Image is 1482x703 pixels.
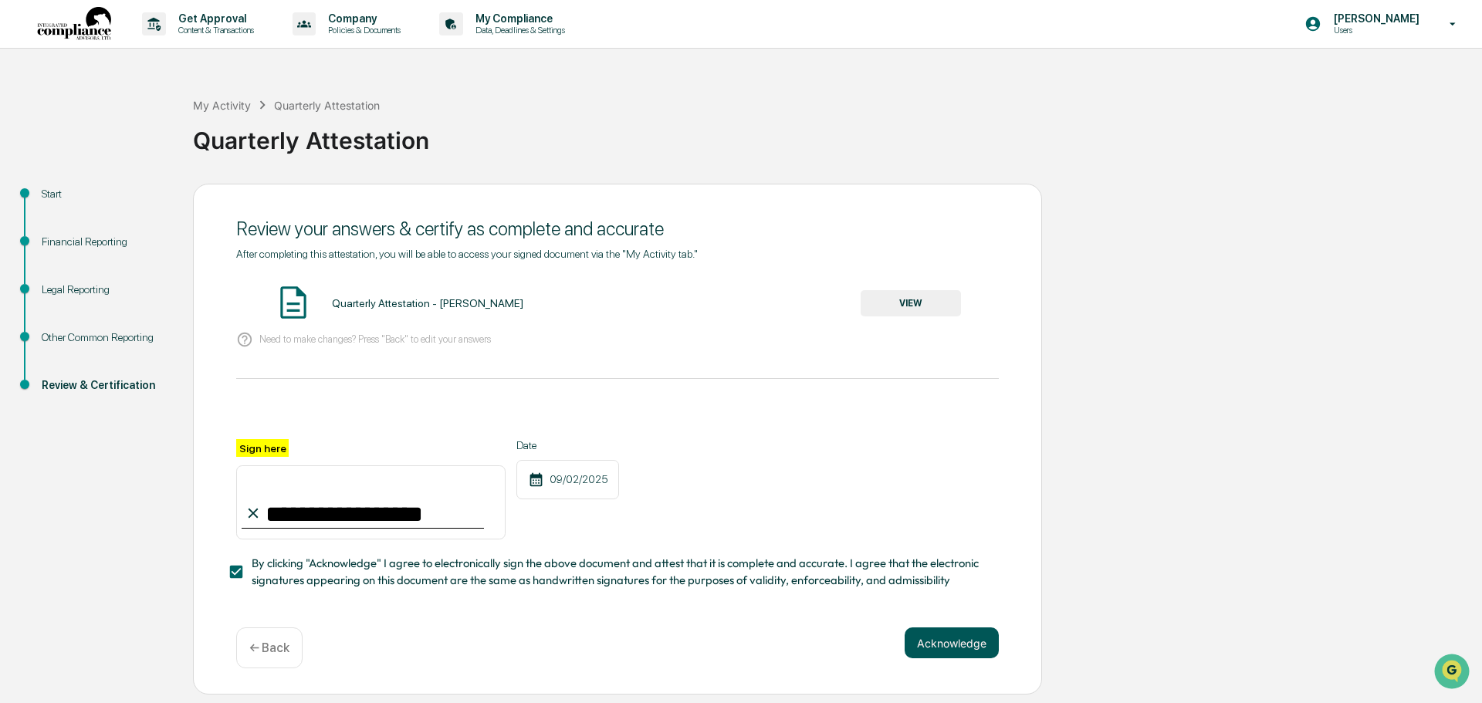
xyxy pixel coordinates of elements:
[463,25,573,35] p: Data, Deadlines & Settings
[15,32,281,57] p: How can we help?
[9,218,103,245] a: 🔎Data Lookup
[112,196,124,208] div: 🗄️
[259,333,491,345] p: Need to make changes? Press "Back" to edit your answers
[262,123,281,141] button: Start new chat
[52,134,195,146] div: We're available if you need us!
[109,261,187,273] a: Powered byPylon
[1321,25,1427,35] p: Users
[42,186,168,202] div: Start
[516,439,619,451] label: Date
[274,283,313,322] img: Document Icon
[15,118,43,146] img: 1746055101610-c473b297-6a78-478c-a979-82029cc54cd1
[42,234,168,250] div: Financial Reporting
[52,118,253,134] div: Start new chat
[193,99,251,112] div: My Activity
[516,460,619,499] div: 09/02/2025
[252,555,986,590] span: By clicking "Acknowledge" I agree to electronically sign the above document and attest that it is...
[37,7,111,42] img: logo
[42,330,168,346] div: Other Common Reporting
[249,640,289,655] p: ← Back
[15,196,28,208] div: 🖐️
[42,282,168,298] div: Legal Reporting
[106,188,198,216] a: 🗄️Attestations
[274,99,380,112] div: Quarterly Attestation
[1321,12,1427,25] p: [PERSON_NAME]
[166,25,262,35] p: Content & Transactions
[193,114,1474,154] div: Quarterly Attestation
[332,297,523,309] div: Quarterly Attestation - [PERSON_NAME]
[236,248,698,260] span: After completing this attestation, you will be able to access your signed document via the "My Ac...
[31,194,100,210] span: Preclearance
[127,194,191,210] span: Attestations
[905,627,999,658] button: Acknowledge
[154,262,187,273] span: Pylon
[316,12,408,25] p: Company
[31,224,97,239] span: Data Lookup
[316,25,408,35] p: Policies & Documents
[9,188,106,216] a: 🖐️Preclearance
[15,225,28,238] div: 🔎
[463,12,573,25] p: My Compliance
[236,439,289,457] label: Sign here
[861,290,961,316] button: VIEW
[236,218,999,240] div: Review your answers & certify as complete and accurate
[1433,652,1474,694] iframe: Open customer support
[166,12,262,25] p: Get Approval
[42,377,168,394] div: Review & Certification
